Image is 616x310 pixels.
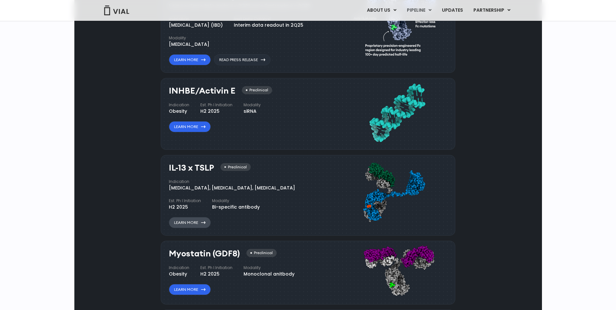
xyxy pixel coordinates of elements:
[212,198,260,204] h4: Modality
[244,265,295,271] h4: Modality
[169,22,223,29] div: [MEDICAL_DATA] (IBD)
[169,41,209,48] div: [MEDICAL_DATA]
[200,108,233,115] div: H2 2025
[244,102,261,108] h4: Modality
[169,284,211,295] a: Learn More
[212,204,260,211] div: Bi-specific antibody
[200,265,233,271] h4: Est. Ph I Initiation
[169,102,189,108] h4: Indication
[169,86,235,96] h3: INHBE/Activin E
[234,22,303,29] div: Interim data readout in 2Q25
[200,102,233,108] h4: Est. Ph I Initiation
[437,5,468,16] a: UPDATES
[169,185,295,191] div: [MEDICAL_DATA], [MEDICAL_DATA], [MEDICAL_DATA]
[169,271,189,278] div: Obesity
[402,5,436,16] a: PIPELINEMenu Toggle
[169,198,201,204] h4: Est. Ph I Initiation
[468,5,516,16] a: PARTNERSHIPMenu Toggle
[246,249,277,257] div: Preclinical
[169,108,189,115] div: Obesity
[169,217,211,228] a: Learn More
[244,271,295,278] div: Monoclonal anitbody
[200,271,233,278] div: H2 2025
[169,249,240,258] h3: Myostatin (GDF8)
[362,5,401,16] a: ABOUT USMenu Toggle
[214,54,270,65] a: Read Press Release
[244,108,261,115] div: siRNA
[169,204,201,211] div: H2 2025
[242,86,272,94] div: Preclinical
[169,121,211,132] a: Learn More
[169,265,189,271] h4: Indication
[220,163,251,171] div: Preclinical
[169,54,211,65] a: Learn More
[169,179,295,185] h4: Indication
[169,35,209,41] h4: Modality
[169,163,214,173] h3: IL-13 x TSLP
[104,6,130,15] img: Vial Logo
